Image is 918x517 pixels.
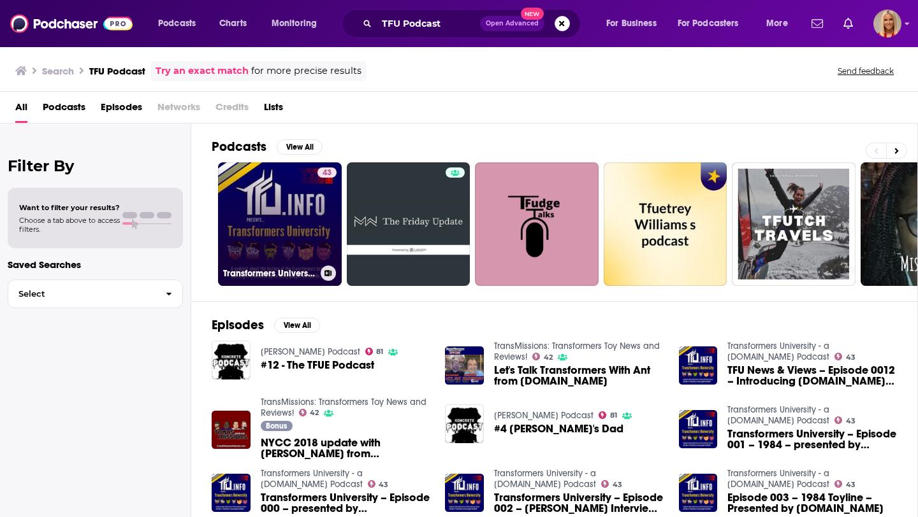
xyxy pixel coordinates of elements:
[261,346,360,357] a: Danny Jones Podcast
[36,20,62,31] div: v 4.0.25
[727,428,897,450] a: Transformers University – Episode 001 – 1984 – presented by TFU.INFO
[261,492,430,514] span: Transformers University – Episode 000 – presented by [DOMAIN_NAME]
[212,317,320,333] a: EpisodesView All
[34,74,45,84] img: tab_domain_overview_orange.svg
[299,409,319,416] a: 42
[354,9,593,38] div: Search podcasts, credits, & more...
[445,346,484,385] img: Let's Talk Transformers With Ant from TFU.INFO
[261,360,374,371] a: #12 - The TFUE Podcast
[149,13,212,34] button: open menu
[486,20,539,27] span: Open Advanced
[379,482,388,488] span: 43
[727,365,897,386] span: TFU News & Views – Episode 0012 – Introducing [DOMAIN_NAME]’s Patreon
[494,410,594,421] a: Danny Jones Podcast
[445,404,484,443] img: #4 Tfue's Dad
[544,355,553,360] span: 42
[494,492,664,514] a: Transformers University – Episode 002 – Jim Shooter Interview – presented by TFU.INFO
[494,423,623,434] span: #4 [PERSON_NAME]'s Dad
[494,365,664,386] a: Let's Talk Transformers With Ant from TFU.INFO
[669,13,757,34] button: open menu
[679,410,718,449] img: Transformers University – Episode 001 – 1984 – presented by TFU.INFO
[157,97,200,123] span: Networks
[158,15,196,32] span: Podcasts
[873,10,901,38] img: User Profile
[365,348,384,355] a: 81
[218,162,342,286] a: 43Transformers University - a [DOMAIN_NAME] Podcast
[274,318,320,333] button: View All
[317,167,337,178] a: 43
[834,66,898,76] button: Send feedback
[223,268,316,279] h3: Transformers University - a [DOMAIN_NAME] Podcast
[42,65,74,77] h3: Search
[480,16,544,31] button: Open AdvancedNew
[212,317,264,333] h2: Episodes
[376,349,383,355] span: 81
[806,13,828,34] a: Show notifications dropdown
[846,355,856,360] span: 43
[20,20,31,31] img: logo_orange.svg
[261,397,426,418] a: TransMissions: Transformers Toy News and Reviews!
[445,474,484,513] img: Transformers University – Episode 002 – Jim Shooter Interview – presented by TFU.INFO
[251,64,361,78] span: for more precise results
[20,33,31,43] img: website_grey.svg
[599,411,617,419] a: 81
[368,480,389,488] a: 43
[834,416,856,424] a: 43
[727,492,897,514] span: Episode 003 – 1984 Toyline – Presented by [DOMAIN_NAME]
[838,13,858,34] a: Show notifications dropdown
[8,280,183,308] button: Select
[532,353,553,360] a: 42
[727,404,829,426] a: Transformers University - a TFU.INFO Podcast
[263,13,333,34] button: open menu
[679,346,718,385] a: TFU News & Views – Episode 0012 – Introducing TFU.INFO’s Patreon
[264,97,283,123] a: Lists
[43,97,85,123] a: Podcasts
[521,8,544,20] span: New
[494,341,660,362] a: TransMissions: Transformers Toy News and Reviews!
[19,216,120,234] span: Choose a tab above to access filters.
[8,157,183,175] h2: Filter By
[613,482,622,488] span: 43
[873,10,901,38] button: Show profile menu
[727,492,897,514] a: Episode 003 – 1984 Toyline – Presented by TFU.INFO
[212,139,323,155] a: PodcastsView All
[679,474,718,513] img: Episode 003 – 1984 Toyline – Presented by TFU.INFO
[727,428,897,450] span: Transformers University – Episode 001 – 1984 – presented by [DOMAIN_NAME]
[215,97,249,123] span: Credits
[261,492,430,514] a: Transformers University – Episode 000 – presented by TFU.INFO
[846,482,856,488] span: 43
[19,203,120,212] span: Want to filter your results?
[127,74,137,84] img: tab_keywords_by_traffic_grey.svg
[10,11,133,36] img: Podchaser - Follow, Share and Rate Podcasts
[727,365,897,386] a: TFU News & Views – Episode 0012 – Introducing TFU.INFO’s Patreon
[261,468,363,490] a: Transformers University - a TFU.INFO Podcast
[212,341,251,379] img: #12 - The TFUE Podcast
[15,97,27,123] a: All
[494,423,623,434] a: #4 Tfue's Dad
[610,413,617,418] span: 81
[48,75,114,83] div: Domain Overview
[33,33,140,43] div: Domain: [DOMAIN_NAME]
[494,365,664,386] span: Let's Talk Transformers With Ant from [DOMAIN_NAME]
[494,492,664,514] span: Transformers University – Episode 002 – [PERSON_NAME] Interview – presented by [DOMAIN_NAME]
[606,15,657,32] span: For Business
[212,411,251,450] img: NYCC 2018 update with Anthony from TFU.info
[156,64,249,78] a: Try an exact match
[310,410,319,416] span: 42
[757,13,804,34] button: open menu
[272,15,317,32] span: Monitoring
[101,97,142,123] a: Episodes
[601,480,622,488] a: 43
